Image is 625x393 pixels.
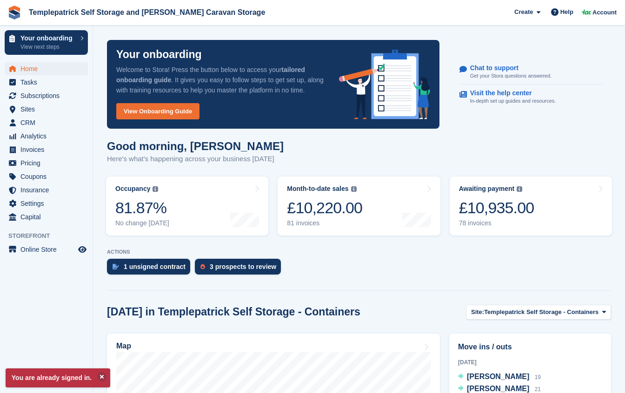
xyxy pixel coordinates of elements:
[5,116,88,129] a: menu
[287,185,348,193] div: Month-to-date sales
[195,259,286,279] a: 3 prospects to review
[5,143,88,156] a: menu
[5,130,88,143] a: menu
[459,219,534,227] div: 78 invoices
[535,374,541,380] span: 19
[107,249,611,255] p: ACTIONS
[459,59,602,85] a: Chat to support Get your Stora questions answered.
[278,177,440,236] a: Month-to-date sales £10,220.00 81 invoices
[116,49,202,60] p: Your onboarding
[467,385,529,393] span: [PERSON_NAME]
[5,157,88,170] a: menu
[450,177,612,236] a: Awaiting payment £10,935.00 78 invoices
[535,386,541,393] span: 21
[5,30,88,55] a: Your onboarding View next steps
[20,197,76,210] span: Settings
[484,308,598,317] span: Templepatrick Self Storage - Containers
[7,6,21,20] img: stora-icon-8386f47178a22dfd0bd8f6a31ec36ba5ce8667c1dd55bd0f319d3a0aa187defe.svg
[115,219,169,227] div: No change [DATE]
[5,89,88,102] a: menu
[514,7,533,17] span: Create
[5,62,88,75] a: menu
[124,263,186,270] div: 1 unsigned contract
[210,263,276,270] div: 3 prospects to review
[106,177,268,236] a: Occupancy 81.87% No change [DATE]
[20,243,76,256] span: Online Store
[107,259,195,279] a: 1 unsigned contract
[5,210,88,223] a: menu
[20,143,76,156] span: Invoices
[20,43,76,51] p: View next steps
[20,35,76,41] p: Your onboarding
[107,306,360,318] h2: [DATE] in Templepatrick Self Storage - Containers
[470,72,552,80] p: Get your Stora questions answered.
[77,244,88,255] a: Preview store
[6,368,110,387] p: You are already signed in.
[582,7,591,17] img: Gareth Hagan
[458,358,602,367] div: [DATE]
[470,64,544,72] p: Chat to support
[107,154,284,164] p: Here's what's happening across your business [DATE]
[466,305,611,320] button: Site: Templepatrick Self Storage - Containers
[115,198,169,217] div: 81.87%
[20,116,76,129] span: CRM
[470,97,556,105] p: In-depth set up guides and resources.
[5,197,88,210] a: menu
[470,89,549,97] p: Visit the help center
[20,157,76,170] span: Pricing
[153,186,158,192] img: icon-info-grey-7440780725fd019a000dd9b08b2336e03edf1995a4989e88bcd33f0948082b44.svg
[351,186,357,192] img: icon-info-grey-7440780725fd019a000dd9b08b2336e03edf1995a4989e88bcd33f0948082b44.svg
[20,170,76,183] span: Coupons
[113,264,119,269] img: contract_signature_icon-13c848040528278c33f63329250d36e43548de30e8caae1d1a13099fd9432cc5.svg
[116,342,131,350] h2: Map
[459,85,602,110] a: Visit the help center In-depth set up guides and resources.
[471,308,484,317] span: Site:
[5,76,88,89] a: menu
[5,243,88,256] a: menu
[20,183,76,196] span: Insurance
[458,341,602,353] h2: Move ins / outs
[5,103,88,116] a: menu
[25,5,269,20] a: Templepatrick Self Storage and [PERSON_NAME] Caravan Storage
[20,76,76,89] span: Tasks
[5,183,88,196] a: menu
[339,50,430,119] img: onboarding-info-6c161a55d2c0e0a8cae90662b2fe09162a5109e8cc188191df67fb4f79e88e88.svg
[467,373,529,380] span: [PERSON_NAME]
[20,103,76,116] span: Sites
[8,231,93,241] span: Storefront
[20,89,76,102] span: Subscriptions
[459,198,534,217] div: £10,935.00
[517,186,522,192] img: icon-info-grey-7440780725fd019a000dd9b08b2336e03edf1995a4989e88bcd33f0948082b44.svg
[560,7,573,17] span: Help
[458,371,541,383] a: [PERSON_NAME] 19
[107,140,284,152] h1: Good morning, [PERSON_NAME]
[5,170,88,183] a: menu
[20,130,76,143] span: Analytics
[115,185,150,193] div: Occupancy
[287,198,362,217] div: £10,220.00
[459,185,515,193] div: Awaiting payment
[20,62,76,75] span: Home
[116,103,199,119] a: View Onboarding Guide
[200,264,205,269] img: prospect-51fa495bee0391a8d652442698ab0144808aea92771e9ea1ae160a38d050c398.svg
[20,210,76,223] span: Capital
[287,219,362,227] div: 81 invoices
[592,8,617,17] span: Account
[116,65,324,95] p: Welcome to Stora! Press the button below to access your . It gives you easy to follow steps to ge...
